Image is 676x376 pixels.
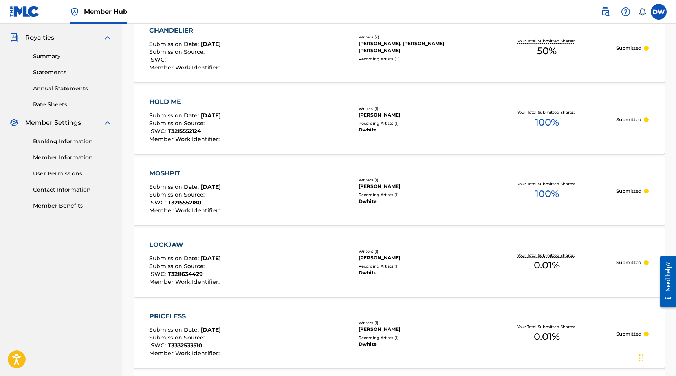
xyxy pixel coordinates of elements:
p: Submitted [616,116,641,123]
div: Dwhite [359,126,477,133]
img: expand [103,33,112,42]
p: Submitted [616,45,641,52]
span: Submission Date : [149,40,201,47]
img: search [601,7,610,16]
div: Writers ( 1 ) [359,320,477,326]
span: 100 % [535,187,559,201]
span: Member Work Identifier : [149,207,222,214]
a: Rate Sheets [33,100,112,109]
img: Member Settings [9,118,19,128]
p: Submitted [616,259,641,266]
span: Submission Date : [149,183,201,190]
div: Recording Artists ( 1 ) [359,120,477,126]
span: T3332533510 [168,342,202,349]
span: Member Settings [25,118,81,128]
div: User Menu [651,4,667,20]
iframe: Chat Widget [637,338,676,376]
span: [DATE] [201,326,221,333]
span: ISWC : [149,128,168,135]
div: Notifications [638,8,646,16]
span: T3211634429 [168,270,203,277]
span: [DATE] [201,40,221,47]
span: ISWC : [149,199,168,206]
div: Dwhite [359,198,477,205]
span: [DATE] [201,183,221,190]
span: 0.01 % [534,258,560,272]
div: [PERSON_NAME] [359,326,477,333]
span: [DATE] [201,255,221,262]
a: Contact Information [33,186,112,194]
p: Submitted [616,188,641,195]
div: Dwhite [359,269,477,276]
span: ISWC : [149,56,168,63]
a: Member Information [33,153,112,162]
span: 100 % [535,115,559,130]
span: Member Hub [84,7,127,16]
iframe: Resource Center [654,250,676,313]
span: ISWC : [149,342,168,349]
img: MLC Logo [9,6,40,17]
div: Writers ( 2 ) [359,34,477,40]
span: ISWC : [149,270,168,277]
div: MOSHPIT [149,169,222,178]
span: Submission Date : [149,112,201,119]
div: [PERSON_NAME], [PERSON_NAME] [PERSON_NAME] [359,40,477,54]
a: User Permissions [33,170,112,178]
span: Member Work Identifier : [149,64,222,71]
span: Submission Source : [149,263,207,270]
img: Top Rightsholder [70,7,79,16]
div: [PERSON_NAME] [359,183,477,190]
a: Statements [33,68,112,77]
div: Recording Artists ( 1 ) [359,335,477,341]
div: Writers ( 1 ) [359,106,477,111]
div: Writers ( 1 ) [359,177,477,183]
a: Banking Information [33,137,112,146]
div: HOLD ME [149,97,222,107]
img: Royalties [9,33,19,42]
a: Summary [33,52,112,60]
span: 0.01 % [534,330,560,344]
div: Recording Artists ( 0 ) [359,56,477,62]
p: Your Total Submitted Shares: [517,110,577,115]
span: Submission Date : [149,326,201,333]
div: CHANDELIER [149,26,222,35]
div: Recording Artists ( 1 ) [359,192,477,198]
p: Your Total Submitted Shares: [517,252,577,258]
a: MOSHPITSubmission Date:[DATE]Submission Source:ISWC:T3215552180Member Work Identifier:Writers (1)... [134,157,665,225]
p: Your Total Submitted Shares: [517,324,577,330]
span: Member Work Identifier : [149,135,222,142]
span: Submission Source : [149,191,207,198]
a: PRICELESSSubmission Date:[DATE]Submission Source:ISWC:T3332533510Member Work Identifier:Writers (... [134,299,665,368]
div: LOCKJAW [149,240,222,250]
div: [PERSON_NAME] [359,254,477,261]
span: Submission Source : [149,334,207,341]
p: Submitted [616,330,641,338]
p: Your Total Submitted Shares: [517,38,577,44]
a: Member Benefits [33,202,112,210]
span: Member Work Identifier : [149,278,222,285]
span: [DATE] [201,112,221,119]
a: CHANDELIERSubmission Date:[DATE]Submission Source:ISWC:Member Work Identifier:Writers (2)[PERSON_... [134,14,665,82]
span: Royalties [25,33,54,42]
a: HOLD MESubmission Date:[DATE]Submission Source:ISWC:T3215552124Member Work Identifier:Writers (1)... [134,85,665,154]
div: Drag [639,346,644,370]
div: [PERSON_NAME] [359,111,477,119]
div: Writers ( 1 ) [359,248,477,254]
div: PRICELESS [149,312,222,321]
img: expand [103,118,112,128]
a: LOCKJAWSubmission Date:[DATE]Submission Source:ISWC:T3211634429Member Work Identifier:Writers (1)... [134,228,665,297]
span: T3215552180 [168,199,202,206]
span: Submission Source : [149,120,207,127]
p: Your Total Submitted Shares: [517,181,577,187]
div: Recording Artists ( 1 ) [359,263,477,269]
a: Public Search [597,4,613,20]
img: help [621,7,630,16]
div: Dwhite [359,341,477,348]
span: Submission Date : [149,255,201,262]
span: 50 % [537,44,557,58]
span: Submission Source : [149,48,207,55]
a: Annual Statements [33,84,112,93]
